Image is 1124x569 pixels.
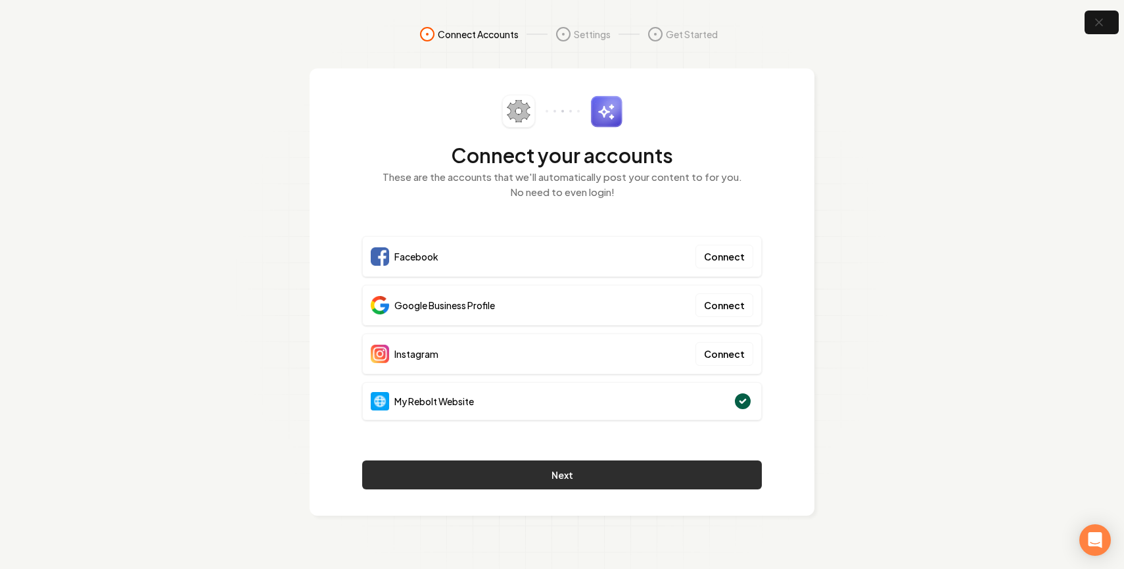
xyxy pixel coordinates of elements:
div: Open Intercom Messenger [1079,524,1111,556]
img: Facebook [371,247,389,266]
span: Connect Accounts [438,28,519,41]
img: Instagram [371,345,389,363]
button: Connect [695,245,753,268]
span: Get Started [666,28,718,41]
span: Instagram [394,347,438,360]
span: Google Business Profile [394,299,495,312]
img: sparkles.svg [590,95,622,128]
button: Connect [695,342,753,366]
span: My Rebolt Website [394,395,474,408]
button: Next [362,460,762,489]
img: Google [371,296,389,314]
img: connector-dots.svg [546,110,580,112]
span: Settings [574,28,611,41]
img: Website [371,392,389,410]
span: Facebook [394,250,438,263]
button: Connect [695,293,753,317]
p: These are the accounts that we'll automatically post your content to for you. No need to even login! [362,170,762,199]
h2: Connect your accounts [362,143,762,167]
